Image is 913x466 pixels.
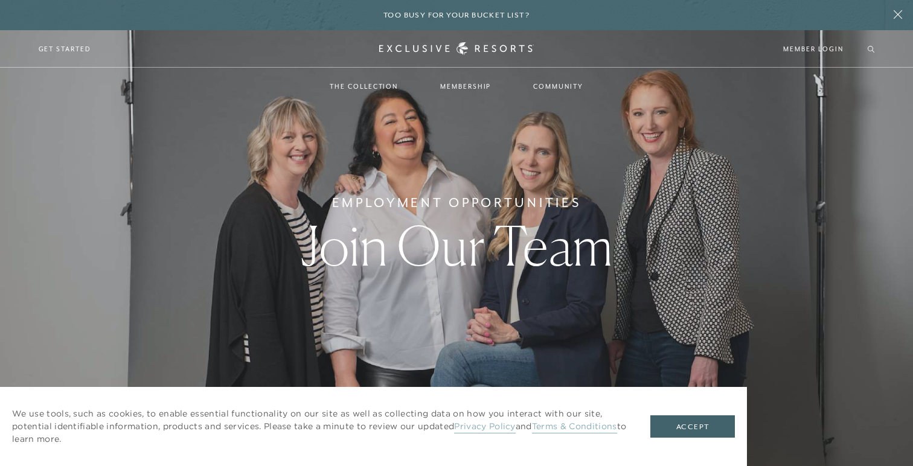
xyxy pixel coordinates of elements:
a: Community [521,69,595,104]
a: Privacy Policy [454,421,515,433]
button: Accept [650,415,735,438]
h1: Join Our Team [300,219,613,273]
a: Membership [428,69,503,104]
p: We use tools, such as cookies, to enable essential functionality on our site as well as collectin... [12,407,626,445]
a: Member Login [783,43,843,54]
h6: Too busy for your bucket list? [383,10,530,21]
a: Get Started [39,43,91,54]
h6: Employment Opportunities [332,193,581,212]
a: The Collection [318,69,410,104]
a: Terms & Conditions [532,421,617,433]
